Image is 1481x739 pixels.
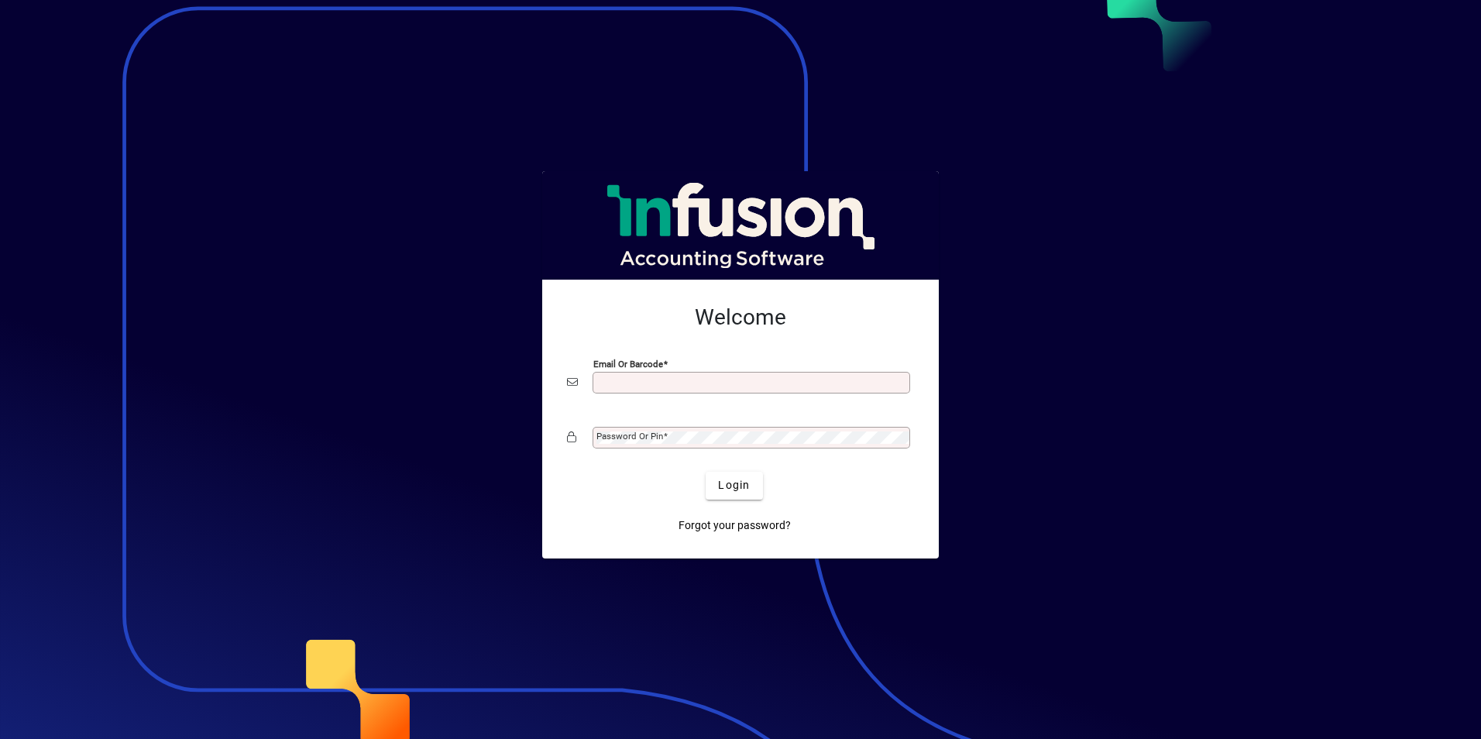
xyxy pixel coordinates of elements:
span: Login [718,477,750,493]
mat-label: Email or Barcode [593,358,663,369]
a: Forgot your password? [672,512,797,540]
span: Forgot your password? [679,517,791,534]
h2: Welcome [567,304,914,331]
mat-label: Password or Pin [596,431,663,442]
button: Login [706,472,762,500]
